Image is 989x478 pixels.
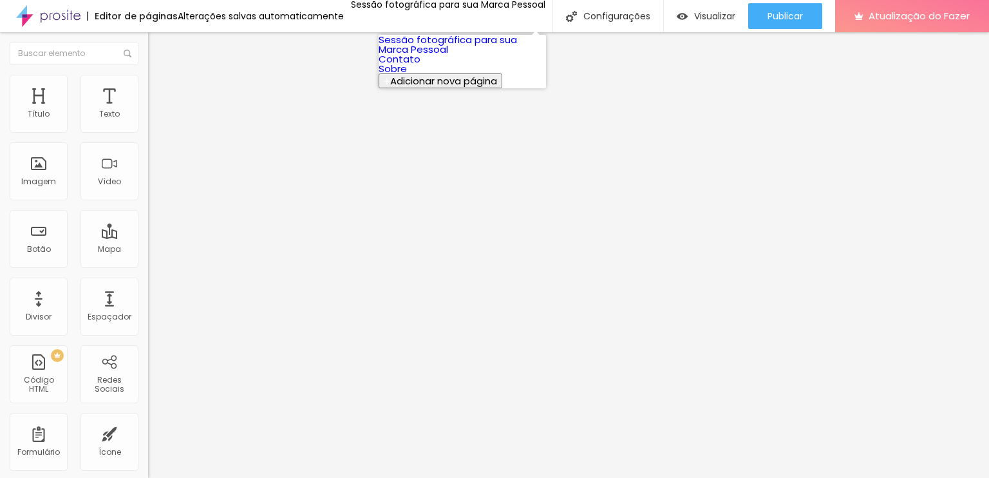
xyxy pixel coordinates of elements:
a: Sobre [379,62,407,75]
font: Título [28,108,50,119]
font: Editor de páginas [95,10,178,23]
font: Divisor [26,311,52,322]
font: Imagem [21,176,56,187]
font: Espaçador [88,311,131,322]
font: Alterações salvas automaticamente [178,10,344,23]
img: Ícone [566,11,577,22]
font: Redes Sociais [95,374,124,394]
img: view-1.svg [677,11,688,22]
input: Buscar elemento [10,42,138,65]
a: Sessão fotográfica para sua Marca Pessoal [379,33,517,56]
font: Ícone [99,446,121,457]
font: Adicionar nova página [390,74,497,88]
font: Formulário [17,446,60,457]
font: Código HTML [24,374,54,394]
a: Contato [379,52,420,66]
font: Configurações [583,10,650,23]
font: Visualizar [694,10,735,23]
font: Texto [99,108,120,119]
iframe: Editor [148,32,989,478]
button: Visualizar [664,3,748,29]
font: Botão [27,244,51,254]
font: Publicar [768,10,803,23]
button: Publicar [748,3,822,29]
font: Vídeo [98,176,121,187]
img: Ícone [124,50,131,57]
font: Atualização do Fazer [869,9,970,23]
font: Mapa [98,244,121,254]
button: Adicionar nova página [379,73,502,88]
